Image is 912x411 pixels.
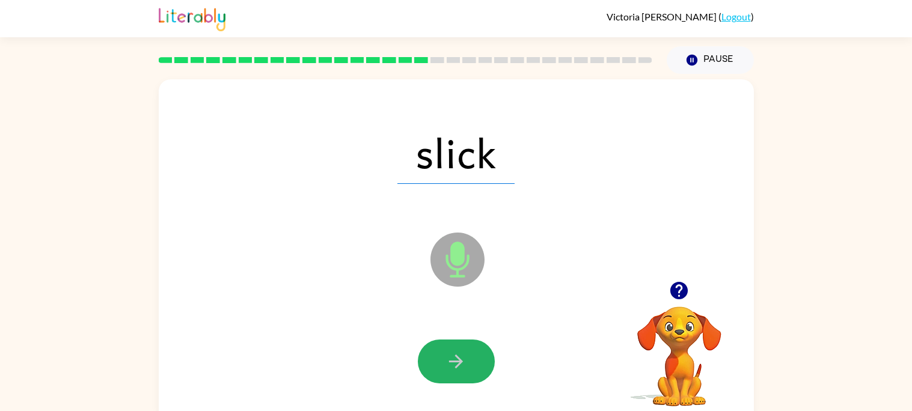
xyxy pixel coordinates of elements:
div: ( ) [607,11,754,22]
video: Your browser must support playing .mp4 files to use Literably. Please try using another browser. [619,288,739,408]
a: Logout [721,11,751,22]
span: slick [397,121,515,184]
button: Pause [667,46,754,74]
span: Victoria [PERSON_NAME] [607,11,718,22]
img: Literably [159,5,225,31]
